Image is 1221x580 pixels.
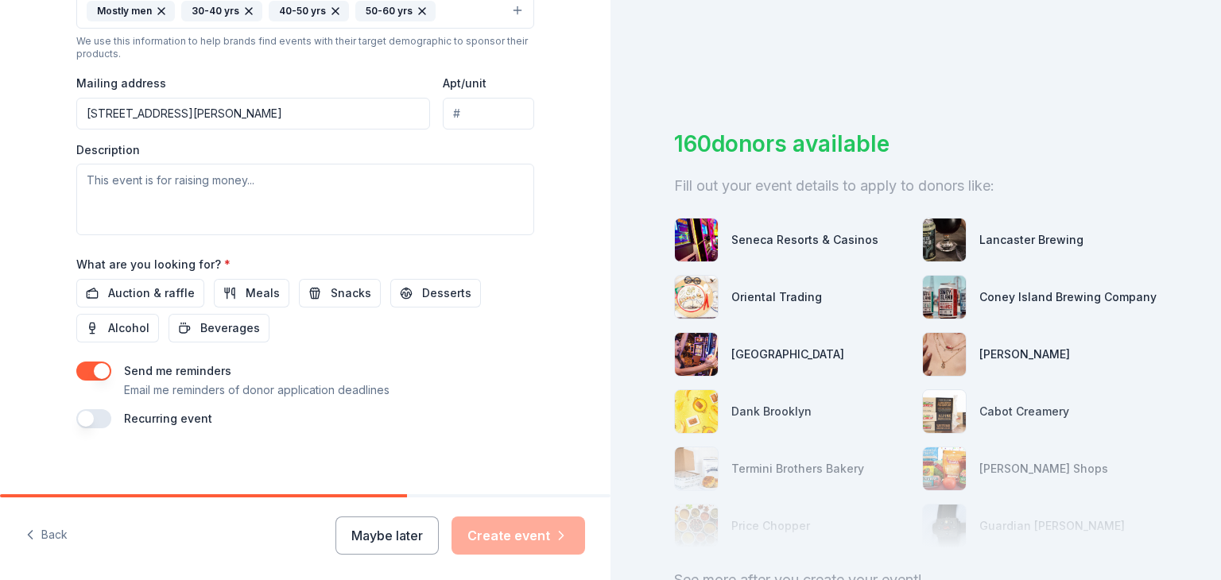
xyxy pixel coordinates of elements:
[979,230,1083,249] div: Lancaster Brewing
[76,35,534,60] div: We use this information to help brands find events with their target demographic to sponsor their...
[76,75,166,91] label: Mailing address
[25,519,68,552] button: Back
[674,173,1157,199] div: Fill out your event details to apply to donors like:
[76,314,159,342] button: Alcohol
[422,284,471,303] span: Desserts
[675,218,718,261] img: photo for Seneca Resorts & Casinos
[124,364,231,377] label: Send me reminders
[169,314,269,342] button: Beverages
[355,1,436,21] div: 50-60 yrs
[108,319,149,338] span: Alcohol
[443,98,534,130] input: #
[87,1,175,21] div: Mostly men
[269,1,349,21] div: 40-50 yrs
[76,279,204,307] button: Auction & raffle
[731,230,878,249] div: Seneca Resorts & Casinos
[675,276,718,319] img: photo for Oriental Trading
[299,279,381,307] button: Snacks
[731,288,822,307] div: Oriental Trading
[675,333,718,376] img: photo for Foxwoods Resort Casino
[390,279,481,307] button: Desserts
[76,257,231,273] label: What are you looking for?
[335,516,439,555] button: Maybe later
[124,381,390,400] p: Email me reminders of donor application deadlines
[331,284,371,303] span: Snacks
[124,412,212,425] label: Recurring event
[923,276,966,319] img: photo for Coney Island Brewing Company
[108,284,195,303] span: Auction & raffle
[674,127,1157,160] div: 160 donors available
[214,279,289,307] button: Meals
[979,288,1157,307] div: Coney Island Brewing Company
[923,333,966,376] img: photo for Kendra Scott
[200,319,260,338] span: Beverages
[246,284,280,303] span: Meals
[923,218,966,261] img: photo for Lancaster Brewing
[181,1,262,21] div: 30-40 yrs
[979,345,1070,364] div: [PERSON_NAME]
[76,98,430,130] input: Enter a US address
[731,345,844,364] div: [GEOGRAPHIC_DATA]
[443,75,486,91] label: Apt/unit
[76,142,140,158] label: Description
